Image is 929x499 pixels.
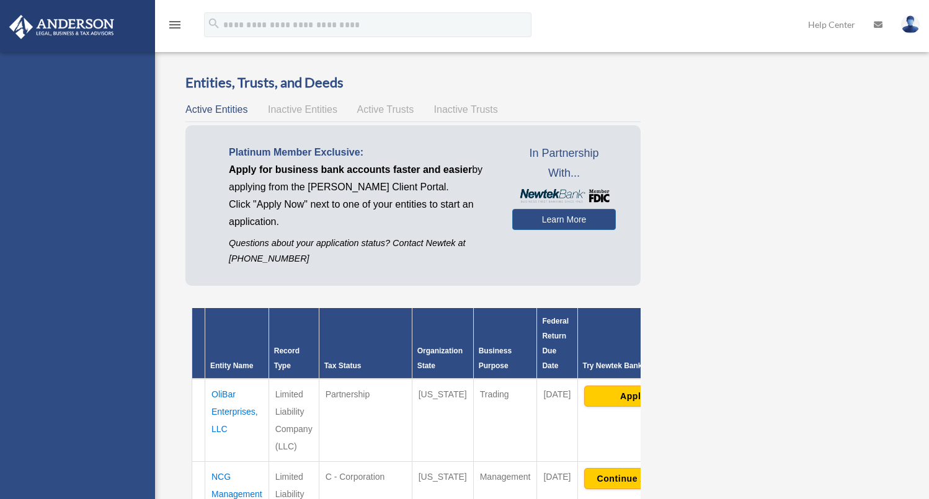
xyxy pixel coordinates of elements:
td: Limited Liability Company (LLC) [269,379,319,462]
span: Inactive Entities [268,104,337,115]
th: Entity Name [205,308,269,379]
td: [US_STATE] [412,379,473,462]
a: Learn More [512,209,616,230]
p: Questions about your application status? Contact Newtek at [PHONE_NUMBER] [229,236,494,267]
i: menu [167,17,182,32]
span: Active Trusts [357,104,414,115]
div: Try Newtek Bank [583,358,706,373]
td: Partnership [319,379,412,462]
span: Active Entities [185,104,247,115]
a: menu [167,22,182,32]
span: Apply for business bank accounts faster and easier [229,164,472,175]
img: NewtekBankLogoSM.png [518,189,610,202]
img: Anderson Advisors Platinum Portal [6,15,118,39]
p: Platinum Member Exclusive: [229,144,494,161]
th: Business Purpose [473,308,537,379]
i: search [207,17,221,30]
td: [DATE] [537,379,577,462]
img: User Pic [901,15,920,33]
td: Trading [473,379,537,462]
p: Click "Apply Now" next to one of your entities to start an application. [229,196,494,231]
span: In Partnership With... [512,144,616,183]
button: Continue Application [584,468,705,489]
span: Inactive Trusts [434,104,498,115]
td: OliBar Enterprises, LLC [205,379,269,462]
th: Record Type [269,308,319,379]
button: Apply Now [584,386,705,407]
th: Tax Status [319,308,412,379]
th: Organization State [412,308,473,379]
h3: Entities, Trusts, and Deeds [185,73,641,92]
th: Federal Return Due Date [537,308,577,379]
p: by applying from the [PERSON_NAME] Client Portal. [229,161,494,196]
